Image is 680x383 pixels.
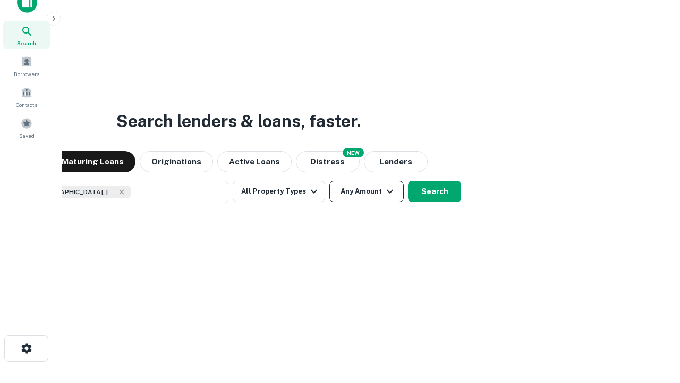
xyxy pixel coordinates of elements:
span: Borrowers [14,70,39,78]
a: Search [3,21,50,49]
button: Active Loans [217,151,292,172]
span: [GEOGRAPHIC_DATA], [GEOGRAPHIC_DATA], [GEOGRAPHIC_DATA] [36,187,115,197]
a: Borrowers [3,52,50,80]
span: Search [17,39,36,47]
button: [GEOGRAPHIC_DATA], [GEOGRAPHIC_DATA], [GEOGRAPHIC_DATA] [16,181,228,203]
button: Search distressed loans with lien and other non-mortgage details. [296,151,360,172]
iframe: Chat Widget [627,298,680,349]
div: NEW [343,148,364,157]
a: Contacts [3,82,50,111]
button: Maturing Loans [50,151,135,172]
button: Search [408,181,461,202]
button: Lenders [364,151,428,172]
h3: Search lenders & loans, faster. [116,109,361,134]
span: Contacts [16,101,37,109]
a: Saved [3,113,50,142]
button: All Property Types [233,181,325,202]
button: Originations [140,151,213,172]
button: Any Amount [329,181,404,202]
span: Saved [19,131,35,140]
